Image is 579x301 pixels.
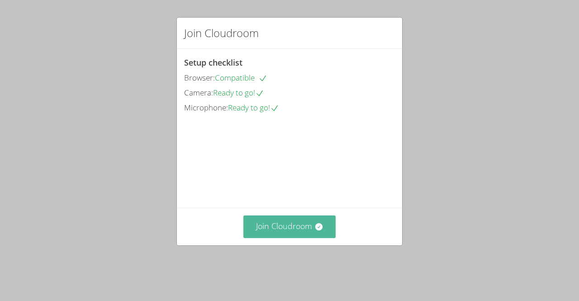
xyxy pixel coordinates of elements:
span: Browser: [184,72,215,83]
span: Microphone: [184,102,228,113]
span: Setup checklist [184,57,242,68]
span: Ready to go! [213,87,264,98]
span: Compatible [215,72,267,83]
span: Ready to go! [228,102,279,113]
span: Camera: [184,87,213,98]
h2: Join Cloudroom [184,25,259,41]
button: Join Cloudroom [243,215,336,238]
